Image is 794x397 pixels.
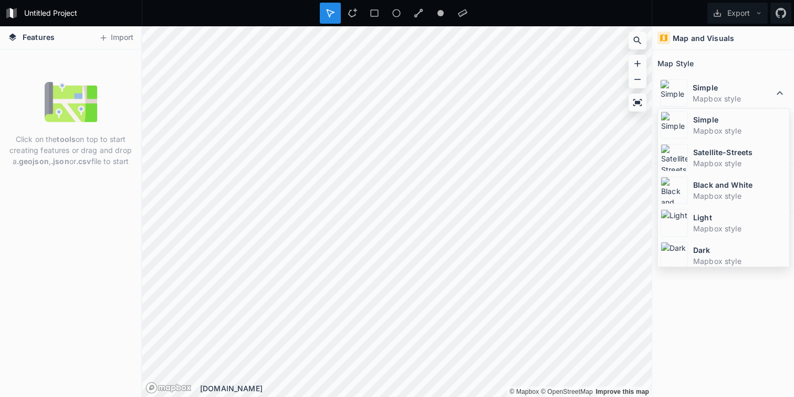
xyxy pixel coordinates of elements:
dd: Mapbox style [693,158,787,169]
dd: Mapbox style [693,125,787,136]
div: [DOMAIN_NAME] [200,383,652,394]
a: Mapbox logo [145,382,192,394]
a: Map feedback [595,388,649,395]
p: Click on the on top to start creating features or drag and drop a , or file to start [8,134,133,167]
h4: Map and Visuals [673,33,734,44]
img: Black and White [661,177,688,204]
img: Simple [661,111,688,139]
dt: Simple [693,82,774,93]
button: Export [707,3,768,24]
button: Import [93,29,139,46]
span: Features [23,32,55,43]
img: Dark [661,242,688,269]
img: Satellite-Streets [661,144,688,171]
strong: .geojson [17,157,49,166]
dt: Simple [693,114,787,125]
dd: Mapbox style [693,256,787,267]
dt: Satellite-Streets [693,147,787,158]
dt: Black and White [693,179,787,190]
strong: .json [51,157,69,166]
dd: Mapbox style [693,190,787,201]
strong: tools [57,135,76,144]
img: empty [45,76,97,128]
img: Light [661,209,688,237]
dd: Mapbox style [693,223,787,234]
h2: Map Style [657,55,694,72]
a: Mapbox [509,388,539,395]
dt: Light [693,212,787,223]
img: Simple [660,79,687,107]
dt: Dark [693,245,787,256]
strong: .csv [76,157,91,166]
dd: Mapbox style [693,93,774,104]
a: OpenStreetMap [541,388,593,395]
